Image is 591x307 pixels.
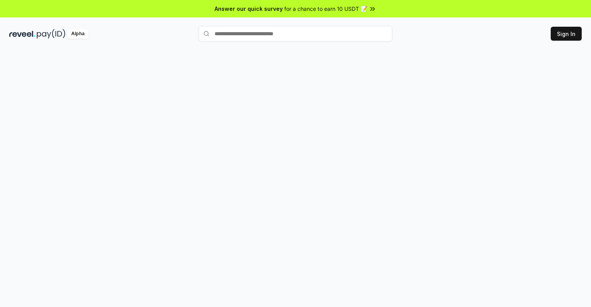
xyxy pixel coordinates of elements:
[551,27,582,41] button: Sign In
[67,29,89,39] div: Alpha
[37,29,65,39] img: pay_id
[215,5,283,13] span: Answer our quick survey
[284,5,367,13] span: for a chance to earn 10 USDT 📝
[9,29,35,39] img: reveel_dark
